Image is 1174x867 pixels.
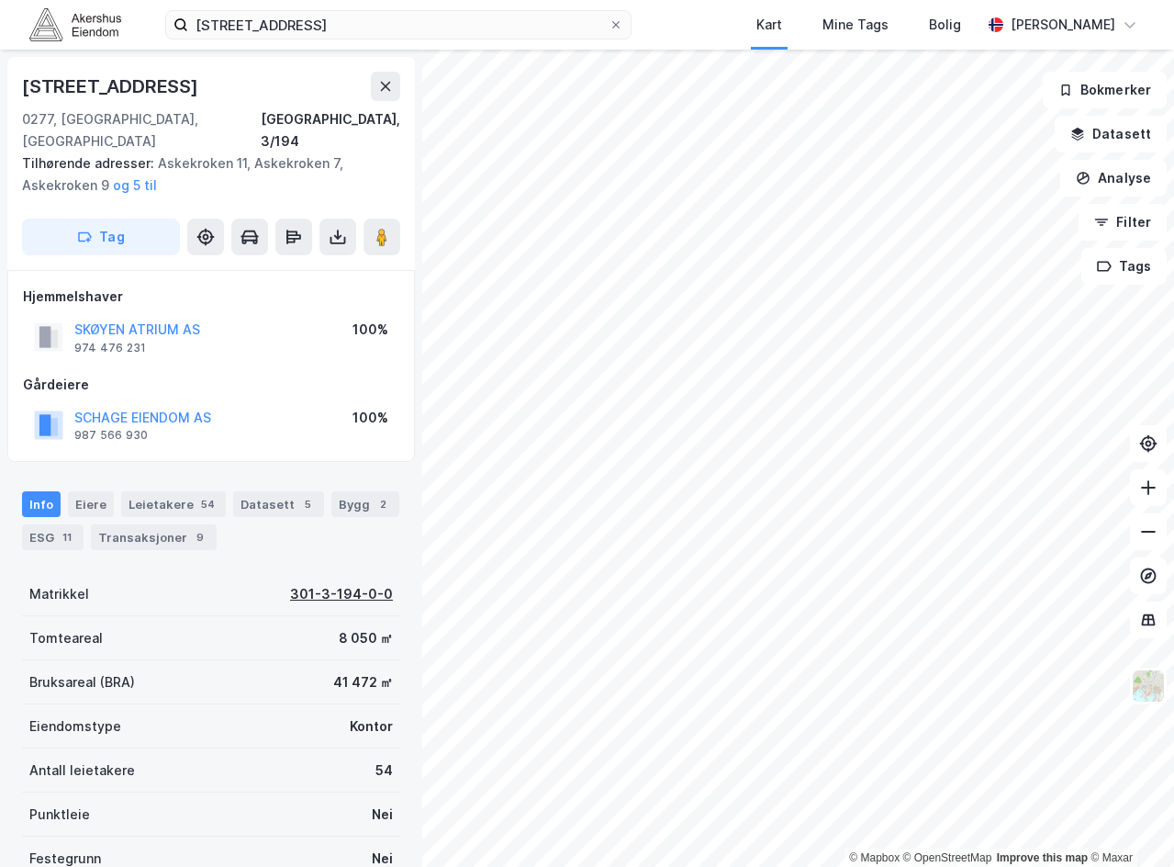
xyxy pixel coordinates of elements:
div: 5 [298,495,317,513]
div: Bolig [929,14,961,36]
div: Datasett [233,491,324,517]
div: 100% [352,407,388,429]
div: 2 [374,495,392,513]
div: 8 050 ㎡ [339,627,393,649]
button: Tags [1081,248,1167,285]
a: Mapbox [849,851,900,864]
div: 301-3-194-0-0 [290,583,393,605]
div: Mine Tags [822,14,889,36]
div: Punktleie [29,804,90,826]
div: [STREET_ADDRESS] [22,72,202,101]
button: Analyse [1060,160,1167,197]
div: Nei [372,804,393,826]
div: Gårdeiere [23,374,399,396]
img: akershus-eiendom-logo.9091f326c980b4bce74ccdd9f866810c.svg [29,8,121,40]
span: Tilhørende adresser: [22,155,158,171]
div: Bruksareal (BRA) [29,671,135,693]
div: Hjemmelshaver [23,286,399,308]
div: ESG [22,524,84,550]
div: 987 566 930 [74,428,148,443]
div: Askekroken 11, Askekroken 7, Askekroken 9 [22,152,386,197]
a: Improve this map [997,851,1088,864]
div: 974 476 231 [74,341,146,355]
div: [PERSON_NAME] [1011,14,1115,36]
div: Transaksjoner [91,524,217,550]
div: [GEOGRAPHIC_DATA], 3/194 [261,108,400,152]
div: Eiendomstype [29,715,121,738]
div: Leietakere [121,491,226,517]
img: Z [1131,669,1166,704]
div: Kontrollprogram for chat [1082,779,1174,867]
div: Eiere [68,491,114,517]
button: Tag [22,219,180,255]
div: Bygg [331,491,399,517]
button: Bokmerker [1043,72,1167,108]
div: 11 [58,528,76,546]
div: 9 [191,528,209,546]
div: Kontor [350,715,393,738]
div: 54 [197,495,218,513]
div: 0277, [GEOGRAPHIC_DATA], [GEOGRAPHIC_DATA] [22,108,261,152]
div: Info [22,491,61,517]
div: Tomteareal [29,627,103,649]
iframe: Chat Widget [1082,779,1174,867]
div: 54 [375,760,393,782]
div: Antall leietakere [29,760,135,782]
div: Matrikkel [29,583,89,605]
div: 41 472 ㎡ [333,671,393,693]
button: Filter [1079,204,1167,241]
input: Søk på adresse, matrikkel, gårdeiere, leietakere eller personer [188,11,609,39]
a: OpenStreetMap [903,851,992,864]
div: 100% [352,319,388,341]
button: Datasett [1055,116,1167,152]
div: Kart [756,14,782,36]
